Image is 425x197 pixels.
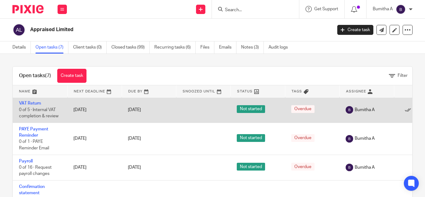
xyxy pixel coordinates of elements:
[292,90,302,93] span: Tags
[30,26,269,33] h2: Appraised Limited
[12,5,44,13] img: Pixie
[19,159,33,163] a: Payroll
[355,135,375,142] span: Bumitha A
[12,41,31,54] a: Details
[128,108,141,112] span: [DATE]
[128,165,141,170] span: [DATE]
[373,6,393,12] p: Bumitha A
[12,23,26,36] img: svg%3E
[237,105,265,113] span: Not started
[67,123,122,155] td: [DATE]
[45,73,51,78] span: (7)
[346,164,353,171] img: svg%3E
[200,41,214,54] a: Files
[396,4,406,14] img: svg%3E
[237,134,265,142] span: Not started
[291,134,315,142] span: Overdue
[224,7,280,13] input: Search
[291,163,315,171] span: Overdue
[398,73,408,78] span: Filter
[128,137,141,141] span: [DATE]
[291,105,315,113] span: Overdue
[314,7,338,11] span: Get Support
[19,101,41,106] a: VAT Return
[355,107,375,113] span: Bumitha A
[67,97,122,123] td: [DATE]
[237,163,265,171] span: Not started
[219,41,236,54] a: Emails
[67,155,122,180] td: [DATE]
[405,107,414,113] a: Mark as done
[355,164,375,171] span: Bumitha A
[19,73,51,79] h1: Open tasks
[57,69,86,83] a: Create task
[19,165,52,176] span: 0 of 16 · Request payroll changes
[19,185,45,195] a: Confirmation statement
[73,41,107,54] a: Client tasks (0)
[19,108,58,119] span: 0 of 5 · Internal VAT completion & review
[111,41,150,54] a: Closed tasks (99)
[241,41,264,54] a: Notes (3)
[35,41,68,54] a: Open tasks (7)
[183,90,215,93] span: Snoozed Until
[346,106,353,114] img: svg%3E
[269,41,292,54] a: Audit logs
[237,90,253,93] span: Status
[346,135,353,143] img: svg%3E
[154,41,196,54] a: Recurring tasks (6)
[19,127,48,138] a: PAYE Payment Reminder
[337,25,373,35] a: Create task
[19,140,49,151] span: 0 of 1 · PAYE Reminder Email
